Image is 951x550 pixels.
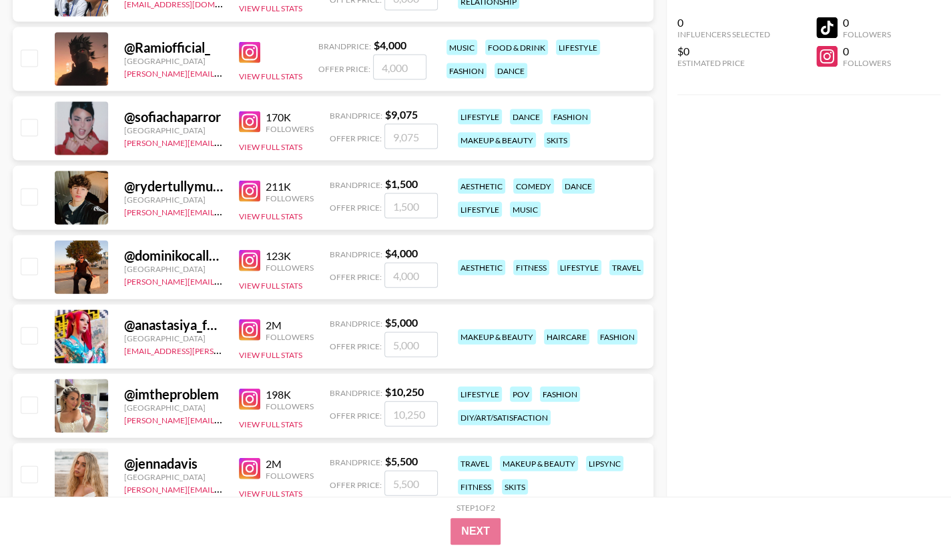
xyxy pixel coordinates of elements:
div: [GEOGRAPHIC_DATA] [124,403,223,413]
img: Instagram [239,458,260,479]
strong: $ 5,500 [385,455,418,467]
div: skits [544,133,570,148]
a: [PERSON_NAME][EMAIL_ADDRESS][DOMAIN_NAME] [124,482,322,495]
div: 123K [266,249,314,263]
div: Followers [266,332,314,342]
div: Followers [266,193,314,203]
div: fashion [551,109,591,125]
input: 9,075 [384,124,438,149]
button: View Full Stats [239,489,302,499]
div: [GEOGRAPHIC_DATA] [124,472,223,482]
div: fashion [597,329,637,345]
div: travel [458,456,492,471]
div: [GEOGRAPHIC_DATA] [124,195,223,205]
button: View Full Stats [239,3,302,13]
div: comedy [513,179,554,194]
div: lipsync [586,456,623,471]
div: 2M [266,457,314,471]
div: Followers [266,401,314,411]
div: lifestyle [458,202,502,217]
input: 5,500 [384,471,438,496]
span: Brand Price: [318,41,371,51]
input: 4,000 [373,55,426,80]
span: Offer Price: [318,64,370,74]
div: @ jennadavis [124,455,223,472]
div: @ imtheproblem [124,386,223,403]
button: View Full Stats [239,419,302,429]
span: Offer Price: [330,133,382,143]
a: [PERSON_NAME][EMAIL_ADDRESS][DOMAIN_NAME] [124,413,322,425]
strong: $ 10,250 [385,385,424,398]
div: food & drink [485,40,548,55]
input: 1,500 [384,193,438,219]
span: Brand Price: [330,388,382,398]
button: View Full Stats [239,142,302,152]
div: Followers [266,471,314,481]
div: fitness [513,260,549,275]
div: 0 [677,16,770,29]
img: Instagram [239,42,260,63]
span: Offer Price: [330,341,382,351]
div: 170K [266,111,314,124]
div: music [446,40,477,55]
div: skits [502,479,528,495]
strong: $ 4,000 [374,39,406,51]
div: @ rydertullymusic [124,178,223,195]
input: 4,000 [384,263,438,288]
img: Instagram [239,181,260,202]
div: @ anastasiya_fukkacumi [124,317,223,333]
div: lifestyle [556,40,600,55]
span: Brand Price: [330,249,382,259]
div: 0 [843,45,891,58]
strong: $ 9,075 [385,108,418,121]
div: [GEOGRAPHIC_DATA] [124,333,223,343]
div: 198K [266,388,314,401]
div: Followers [843,58,891,68]
div: Followers [843,29,891,39]
div: [GEOGRAPHIC_DATA] [124,125,223,135]
a: [PERSON_NAME][EMAIL_ADDRESS][DOMAIN_NAME] [124,135,322,148]
span: Offer Price: [330,480,382,490]
div: Followers [266,124,314,134]
a: [PERSON_NAME][EMAIL_ADDRESS][DOMAIN_NAME] [124,274,322,287]
div: Step 1 of 2 [456,503,495,513]
button: View Full Stats [239,211,302,221]
button: View Full Stats [239,281,302,291]
img: Instagram [239,319,260,341]
div: @ sofiachaparror [124,109,223,125]
span: Brand Price: [330,319,382,329]
div: lifestyle [458,109,502,125]
input: 10,250 [384,401,438,427]
div: Estimated Price [677,58,770,68]
div: music [510,202,541,217]
img: Instagram [239,389,260,410]
strong: $ 4,000 [385,247,418,259]
div: dance [495,63,527,79]
span: Brand Price: [330,457,382,467]
div: makeup & beauty [500,456,578,471]
div: [GEOGRAPHIC_DATA] [124,264,223,274]
div: makeup & beauty [458,329,536,345]
div: 2M [266,319,314,332]
div: makeup & beauty [458,133,536,148]
div: pov [510,387,532,402]
span: Offer Price: [330,203,382,213]
a: [PERSON_NAME][EMAIL_ADDRESS][DOMAIN_NAME] [124,205,322,217]
div: [GEOGRAPHIC_DATA] [124,56,223,66]
span: Offer Price: [330,411,382,421]
div: @ Ramiofficial_ [124,39,223,56]
div: travel [609,260,643,275]
div: Influencers Selected [677,29,770,39]
div: aesthetic [458,179,505,194]
img: Instagram [239,111,260,133]
a: [EMAIL_ADDRESS][PERSON_NAME][DOMAIN_NAME] [124,343,322,356]
div: $0 [677,45,770,58]
button: View Full Stats [239,71,302,81]
button: Next [450,518,501,545]
div: @ dominikocallaghan [124,247,223,264]
div: Followers [266,263,314,273]
div: diy/art/satisfaction [458,410,551,425]
a: [PERSON_NAME][EMAIL_ADDRESS][DOMAIN_NAME] [124,66,322,79]
div: fashion [446,63,487,79]
strong: $ 1,500 [385,177,418,190]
